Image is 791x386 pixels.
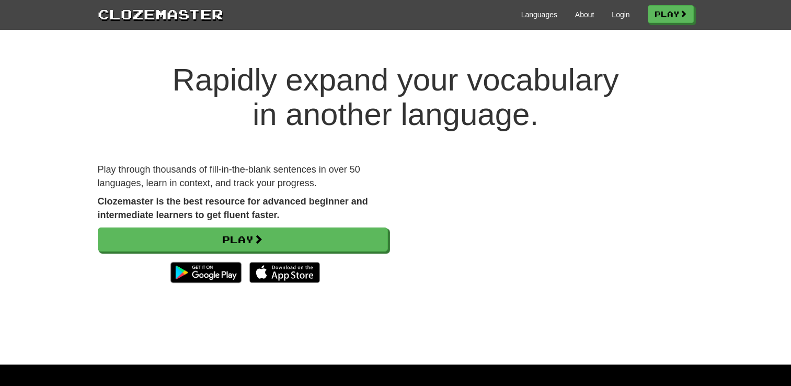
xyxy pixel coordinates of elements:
strong: Clozemaster is the best resource for advanced beginner and intermediate learners to get fluent fa... [98,196,368,220]
img: Get it on Google Play [165,257,246,288]
p: Play through thousands of fill-in-the-blank sentences in over 50 languages, learn in context, and... [98,163,388,190]
a: Clozemaster [98,4,223,24]
a: Languages [521,9,557,20]
a: About [575,9,594,20]
img: Download_on_the_App_Store_Badge_US-UK_135x40-25178aeef6eb6b83b96f5f2d004eda3bffbb37122de64afbaef7... [249,262,320,283]
a: Play [98,228,388,252]
a: Login [612,9,629,20]
a: Play [648,5,694,23]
